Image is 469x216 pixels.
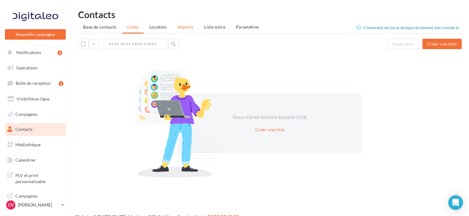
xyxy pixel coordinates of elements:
span: Location [149,24,167,29]
span: Imports [178,24,193,29]
a: Contacts [4,123,67,136]
a: Médiathèque [4,138,67,151]
h1: Contacts [78,10,462,19]
div: Vous n'avez encore aucune liste. [217,113,323,121]
span: Campagnes [15,111,37,116]
p: [PERSON_NAME] [18,202,59,208]
a: PLV et print personnalisable [4,169,67,187]
span: CV [8,202,14,208]
span: Liste noire [204,24,225,29]
div: 1 [59,81,63,86]
button: Notifications 3 [4,46,65,59]
span: Calendrier [15,157,36,163]
a: Calendrier [4,154,67,167]
span: Notifications [16,50,41,55]
button: Créer une liste [422,39,462,49]
a: CV [PERSON_NAME] [5,199,66,211]
button: Créer une liste [253,126,287,133]
div: 3 [57,50,62,55]
a: Boîte de réception1 [4,77,67,90]
a: Campagnes DataOnDemand [4,189,67,207]
a: Visibilité en ligne [4,92,67,105]
span: Contacts [15,127,33,132]
span: Médiathèque [15,142,41,147]
button: Nouvelle campagne [5,29,66,40]
a: Campagnes [4,108,67,121]
span: Campagnes DataOnDemand [15,192,63,205]
span: Boîte de réception [16,81,51,86]
span: Visibilité en ligne [17,96,49,101]
span: Opérations [16,65,37,70]
button: Supprimer [387,39,419,49]
a: Comment exclure temporairement des contacts [356,24,462,31]
div: Open Intercom Messenger [448,195,463,210]
span: PLV et print personnalisable [15,171,63,184]
span: Paramètres [236,24,259,29]
span: Base de contacts [83,24,116,29]
a: Opérations [4,61,67,74]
